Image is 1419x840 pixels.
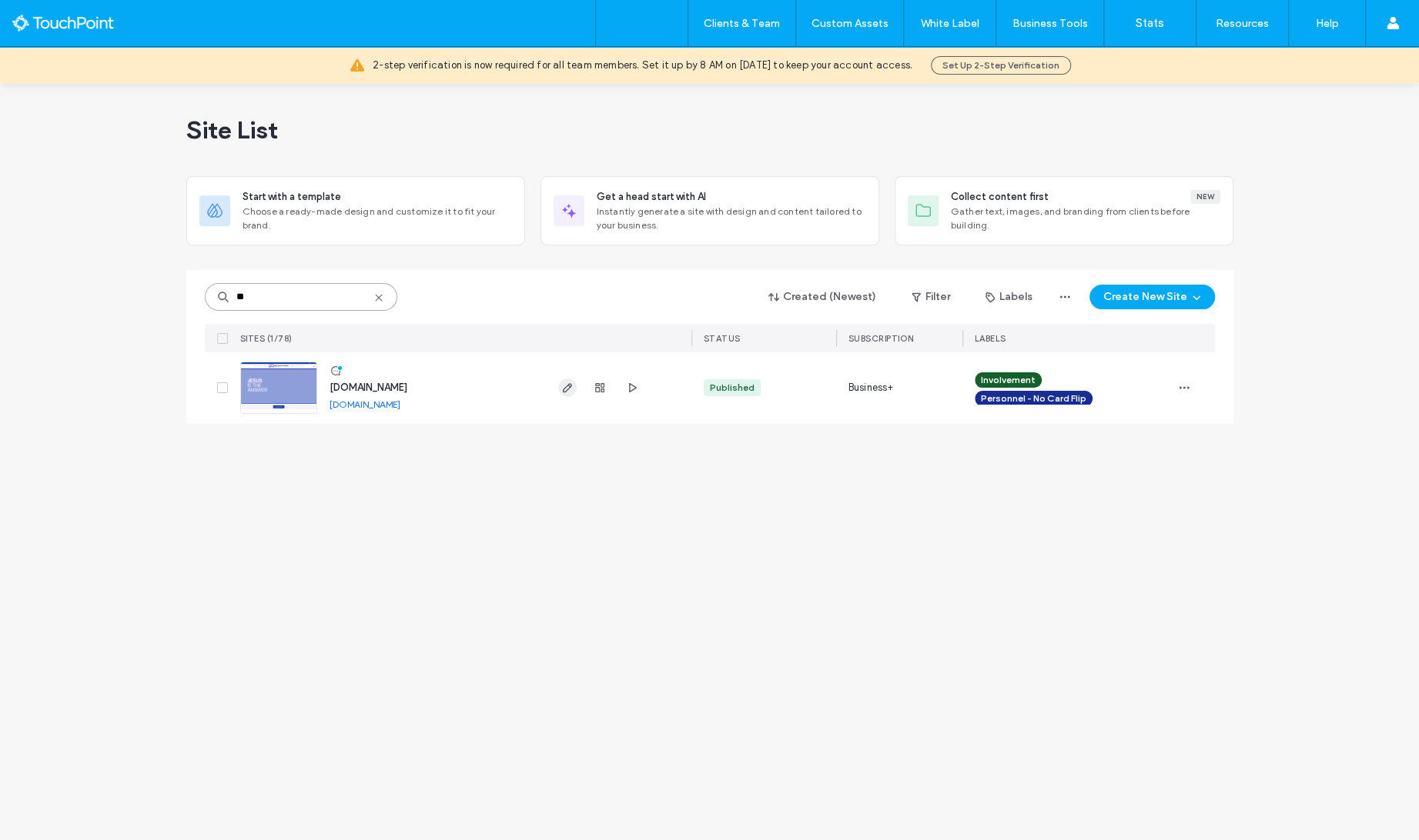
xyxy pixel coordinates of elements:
[1190,190,1220,204] div: New
[848,380,894,395] span: Business+
[981,392,1086,405] span: Personnel - No Card Flip
[597,189,706,205] span: Get a head start with AI
[921,17,979,30] label: White Label
[895,176,1233,245] div: Collect content firstNewGather text, images, and branding from clients before building.
[540,176,879,245] div: Get a head start with AIInstantly generate a site with design and content tailored to your business.
[35,11,67,25] span: Help
[975,333,1006,344] span: LABELS
[1012,17,1088,30] label: Business Tools
[330,398,400,410] a: [DOMAIN_NAME]
[896,285,966,309] button: Filter
[848,333,914,344] span: SUBSCRIPTION
[1136,16,1164,30] label: Stats
[373,58,912,73] span: 2-step verification is now required for all team members. Set it up by 8 AM on [DATE] to keep you...
[981,373,1036,387] span: Involvement
[1316,17,1339,30] label: Help
[186,176,525,245] div: Start with a templateChoose a ready-made design and customize it to fit your brand.
[1089,285,1215,309] button: Create New Site
[951,205,1220,232] span: Gather text, images, and branding from clients before building.
[704,333,741,344] span: STATUS
[972,285,1046,309] button: Labels
[243,205,512,232] span: Choose a ready-made design and customize it to fit your brand.
[951,189,1049,205] span: Collect content first
[812,17,889,30] label: Custom Assets
[240,333,293,344] span: SITES (1/78)
[704,17,780,30] label: Clients & Team
[330,382,407,393] a: [DOMAIN_NAME]
[755,285,890,309] button: Created (Newest)
[597,205,866,232] span: Instantly generate a site with design and content tailored to your business.
[243,189,341,205] span: Start with a template
[710,381,755,395] div: Published
[1216,17,1269,30] label: Resources
[186,115,278,145] span: Site List
[629,16,655,30] label: Sites
[931,56,1071,75] button: Set Up 2-Step Verification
